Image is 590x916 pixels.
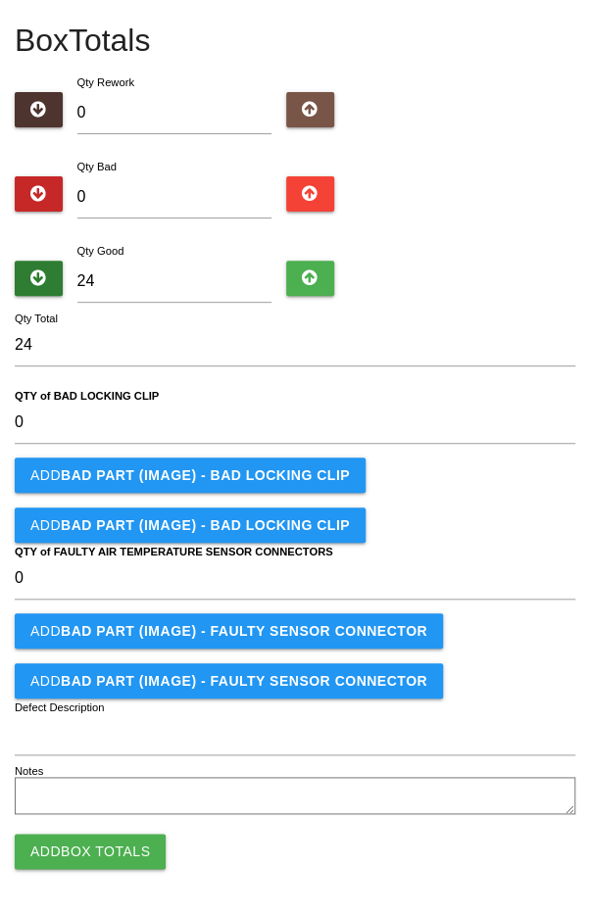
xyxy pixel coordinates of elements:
input: Required [15,402,575,444]
label: Notes [15,763,43,780]
label: Qty Bad [77,161,117,172]
b: BAD PART (IMAGE) - BAD LOCKING CLIP [61,517,350,533]
label: Qty Rework [77,76,134,88]
button: AddBAD PART (IMAGE) - BAD LOCKING CLIP [15,458,366,493]
button: AddBAD PART (IMAGE) - BAD LOCKING CLIP [15,507,366,543]
b: BAD PART (IMAGE) - FAULTY SENSOR CONNECTOR [61,673,427,689]
b: BAD PART (IMAGE) - FAULTY SENSOR CONNECTOR [61,623,427,639]
label: Qty Total [15,311,58,327]
b: QTY of BAD LOCKING CLIP [15,390,159,403]
input: Required [15,557,575,600]
button: AddBox Totals [15,834,166,869]
button: AddBAD PART (IMAGE) - FAULTY SENSOR CONNECTOR [15,663,443,699]
b: QTY of FAULTY AIR TEMPERATURE SENSOR CONNECTORS [15,546,333,558]
label: Qty Good [77,245,124,257]
label: Defect Description [15,699,105,716]
button: AddBAD PART (IMAGE) - FAULTY SENSOR CONNECTOR [15,613,443,649]
h4: Box Totals [15,24,575,58]
b: BAD PART (IMAGE) - BAD LOCKING CLIP [61,467,350,483]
